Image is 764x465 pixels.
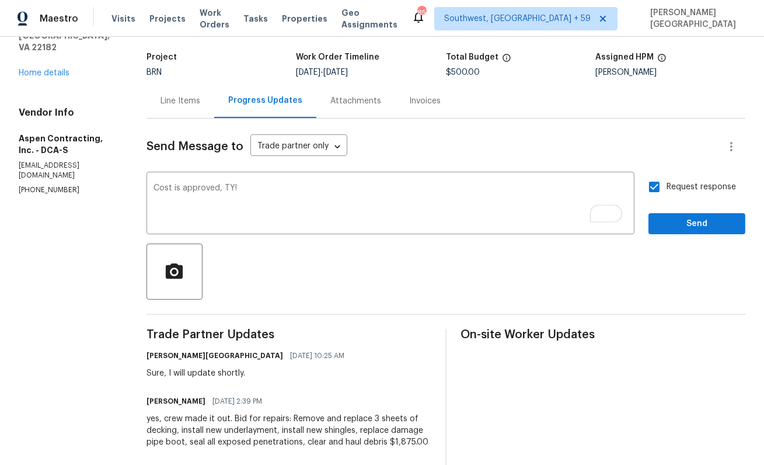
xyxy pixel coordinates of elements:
h5: Project [146,53,177,61]
span: Properties [282,13,327,25]
h6: [PERSON_NAME] [146,395,205,407]
span: On-site Worker Updates [461,329,745,341]
span: [DATE] [296,68,320,77]
span: Work Orders [200,7,229,30]
div: Invoices [409,95,441,107]
span: Southwest, [GEOGRAPHIC_DATA] + 59 [444,13,591,25]
textarea: To enrich screen reader interactions, please activate Accessibility in Grammarly extension settings [154,184,627,225]
span: Tasks [243,15,268,23]
div: Line Items [161,95,200,107]
h5: Aspen Contracting, Inc. - DCA-S [19,133,118,156]
button: Send [648,213,745,235]
h5: [GEOGRAPHIC_DATA], VA 22182 [19,30,118,53]
span: Visits [111,13,135,25]
div: 855 [417,7,425,19]
span: BRN [146,68,162,77]
span: Send Message to [146,141,243,152]
span: The total cost of line items that have been proposed by Opendoor. This sum includes line items th... [502,53,511,68]
div: Progress Updates [228,95,302,106]
span: [DATE] [323,68,348,77]
p: [PHONE_NUMBER] [19,185,118,195]
span: The hpm assigned to this work order. [657,53,667,68]
span: Trade Partner Updates [146,329,431,341]
div: Sure, I will update shortly. [146,367,351,379]
span: [DATE] 2:39 PM [212,395,262,407]
h5: Assigned HPM [595,53,654,61]
p: [EMAIL_ADDRESS][DOMAIN_NAME] [19,161,118,181]
span: [PERSON_NAME][GEOGRAPHIC_DATA] [646,7,746,30]
div: [PERSON_NAME] [595,68,745,77]
a: Home details [19,69,69,77]
div: Attachments [330,95,381,107]
h5: Total Budget [446,53,498,61]
div: Trade partner only [250,137,347,157]
span: - [296,68,348,77]
span: Send [658,217,736,231]
div: yes, crew made it out. Bid for repairs: Remove and replace 3 sheets of decking, install new under... [146,413,431,448]
h5: Work Order Timeline [296,53,379,61]
span: Request response [667,181,736,193]
span: [DATE] 10:25 AM [290,350,344,362]
span: Projects [149,13,186,25]
h4: Vendor Info [19,107,118,119]
span: Maestro [40,13,78,25]
span: Geo Assignments [341,7,397,30]
span: $500.00 [446,68,480,77]
h6: [PERSON_NAME][GEOGRAPHIC_DATA] [146,350,283,362]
